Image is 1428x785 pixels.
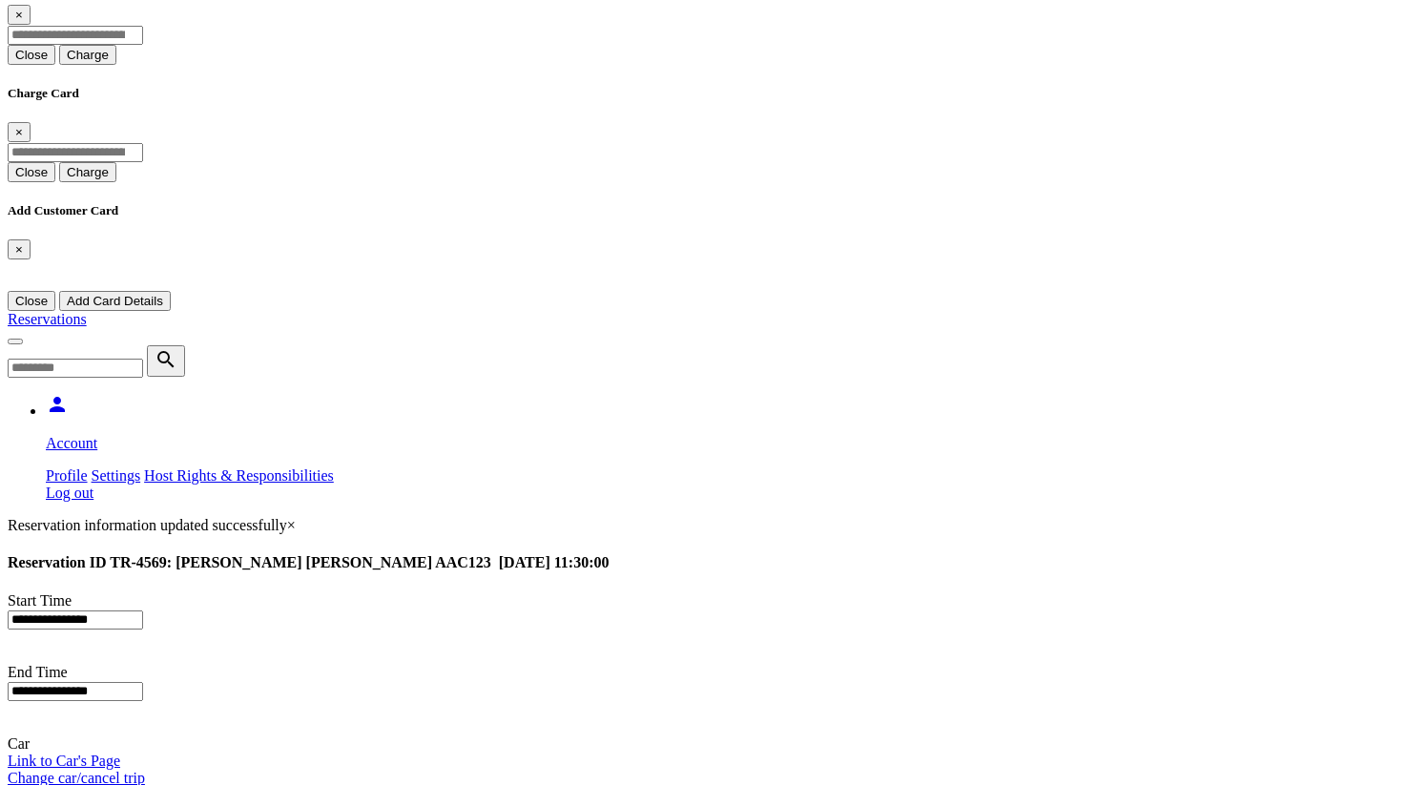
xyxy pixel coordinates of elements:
[8,122,31,142] button: Close
[8,592,72,609] label: Start Time
[46,467,1420,502] div: person Account
[46,485,93,501] a: Log out
[147,345,185,377] button: search
[287,517,296,533] a: ×
[8,259,1420,276] iframe: Secure card payment input frame
[8,45,55,65] button: Close
[8,735,30,752] label: Car
[46,403,1420,452] a: person Account
[8,517,1420,534] div: Reservation information updated successfully
[155,348,177,371] i: search
[8,339,23,344] button: Toggle navigation
[8,311,87,327] a: Reservations
[59,45,116,65] button: Charge
[8,664,68,680] label: End Time
[144,467,334,484] a: Host Rights & Responsibilities
[15,8,23,22] span: ×
[92,467,141,484] a: Settings
[8,86,1420,101] h5: Charge Card
[46,435,1420,452] p: Account
[46,393,69,416] i: person
[59,162,116,182] button: Charge
[8,753,120,769] a: Link to Car's Page
[8,239,31,259] button: Close
[8,554,1420,571] h4: Reservation ID TR-4569: [PERSON_NAME] [PERSON_NAME] AAC123 [DATE] 11:30:00
[8,162,55,182] button: Close
[8,203,1420,218] h5: Add Customer Card
[46,467,88,484] a: Profile
[15,242,23,257] span: ×
[59,291,171,311] button: Add Card Details
[15,125,23,139] span: ×
[8,5,31,25] button: Close
[8,291,55,311] button: Close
